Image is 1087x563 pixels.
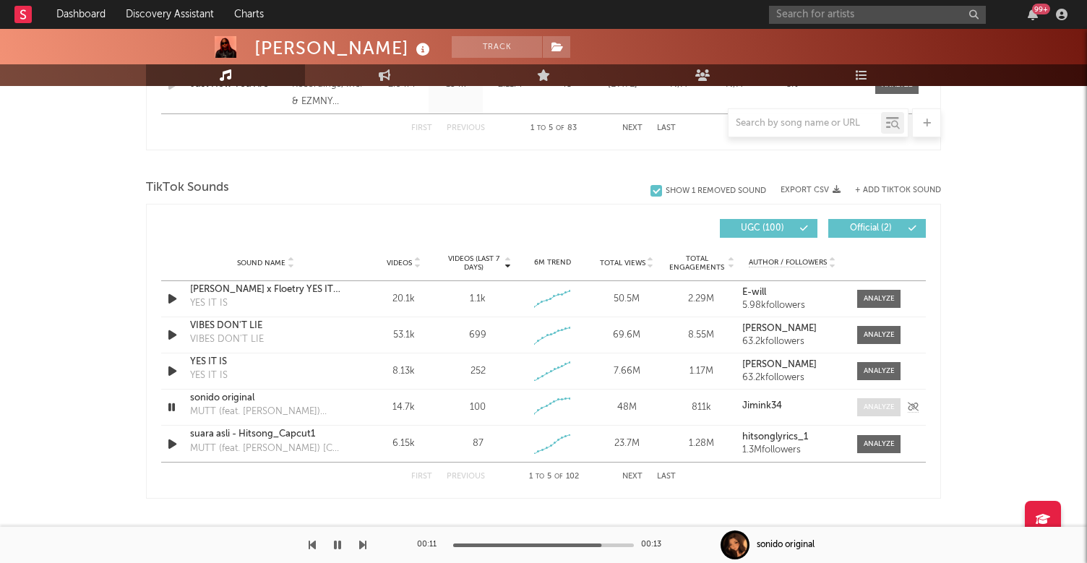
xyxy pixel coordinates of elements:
[742,337,843,347] div: 63.2k followers
[387,259,412,267] span: Videos
[641,536,670,554] div: 00:13
[469,328,486,343] div: 699
[254,36,434,60] div: [PERSON_NAME]
[593,292,661,306] div: 50.5M
[190,319,341,333] a: VIBES DON'T LIE
[370,437,437,451] div: 6.15k
[554,473,563,480] span: of
[781,186,841,194] button: Export CSV
[742,401,843,411] a: Jimink34
[668,254,726,272] span: Total Engagements
[237,259,285,267] span: Sound Name
[668,364,735,379] div: 1.17M
[190,391,341,405] a: sonido original
[370,328,437,343] div: 53.1k
[742,301,843,311] div: 5.98k followers
[417,536,446,554] div: 00:11
[742,288,843,298] a: E-will
[190,296,228,311] div: YES IT IS
[757,538,815,551] div: sonido original
[841,186,941,194] button: + Add TikTok Sound
[593,400,661,415] div: 48M
[593,437,661,451] div: 23.7M
[444,254,503,272] span: Videos (last 7 days)
[473,437,484,451] div: 87
[514,468,593,486] div: 1 5 102
[657,473,676,481] button: Last
[447,473,485,481] button: Previous
[742,288,766,297] strong: E-will
[742,360,843,370] a: [PERSON_NAME]
[742,401,782,411] strong: Jimink34
[668,400,735,415] div: 811k
[411,473,432,481] button: First
[769,6,986,24] input: Search for artists
[370,292,437,306] div: 20.1k
[593,328,661,343] div: 69.6M
[1032,4,1050,14] div: 99 +
[742,432,843,442] a: hitsonglyrics_1
[190,283,341,297] a: [PERSON_NAME] x Floetry YES IT IS
[190,427,341,442] a: suara asli - Hitsong_Capcut1
[190,332,264,347] div: VIBES DON'T LIE
[1028,9,1038,20] button: 99+
[668,437,735,451] div: 1.28M
[838,224,904,233] span: Official ( 2 )
[370,364,437,379] div: 8.13k
[855,186,941,194] button: + Add TikTok Sound
[471,364,486,379] div: 252
[190,405,341,419] div: MUTT (feat. [PERSON_NAME]) [Remix]
[190,369,228,383] div: YES IT IS
[593,364,661,379] div: 7.66M
[720,219,817,238] button: UGC(100)
[742,373,843,383] div: 63.2k followers
[519,257,586,268] div: 6M Trend
[452,36,542,58] button: Track
[370,400,437,415] div: 14.7k
[536,473,544,480] span: to
[622,473,643,481] button: Next
[668,328,735,343] div: 8.55M
[742,360,817,369] strong: [PERSON_NAME]
[742,324,817,333] strong: [PERSON_NAME]
[742,432,808,442] strong: hitsonglyrics_1
[146,179,229,197] span: TikTok Sounds
[742,324,843,334] a: [PERSON_NAME]
[666,186,766,196] div: Show 1 Removed Sound
[668,292,735,306] div: 2.29M
[470,292,486,306] div: 1.1k
[742,445,843,455] div: 1.3M followers
[190,355,341,369] a: YES IT IS
[749,258,827,267] span: Author / Followers
[600,259,645,267] span: Total Views
[729,118,881,129] input: Search by song name or URL
[470,400,486,415] div: 100
[729,224,796,233] span: UGC ( 100 )
[828,219,926,238] button: Official(2)
[190,442,341,456] div: MUTT (feat. [PERSON_NAME]) [CB REMIX]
